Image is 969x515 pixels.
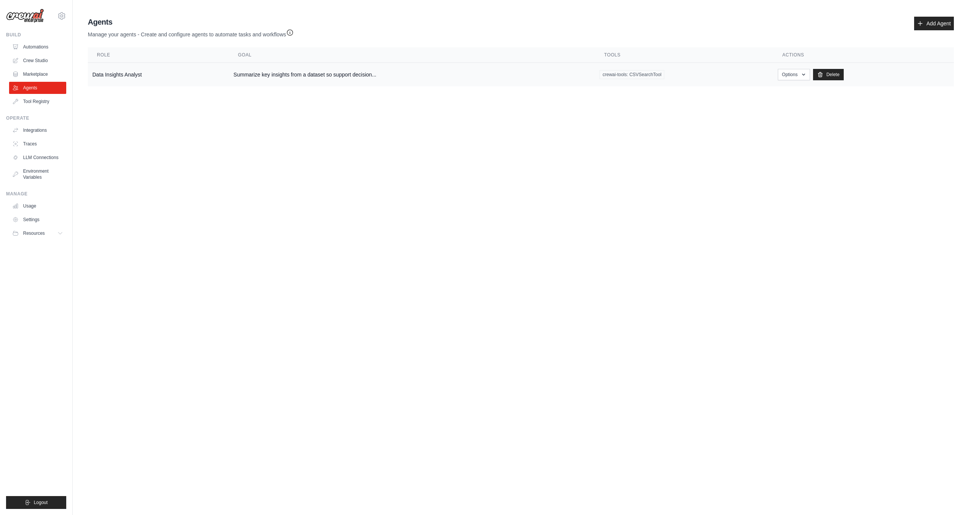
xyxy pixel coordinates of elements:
p: Manage your agents - Create and configure agents to automate tasks and workflows [88,27,294,38]
button: Resources [9,227,66,239]
button: Options [778,69,810,80]
a: Agents [9,82,66,94]
a: Environment Variables [9,165,66,183]
a: LLM Connections [9,151,66,164]
a: Automations [9,41,66,53]
th: Role [88,47,229,63]
a: Marketplace [9,68,66,80]
a: Usage [9,200,66,212]
th: Tools [595,47,773,63]
span: Resources [23,230,45,236]
th: Actions [773,47,954,63]
a: Delete [813,69,844,80]
div: Build [6,32,66,38]
a: Add Agent [914,17,954,30]
div: Manage [6,191,66,197]
h2: Agents [88,17,294,27]
span: Logout [34,499,48,506]
a: Settings [9,214,66,226]
th: Goal [229,47,595,63]
div: Operate [6,115,66,121]
a: Traces [9,138,66,150]
a: Tool Registry [9,95,66,108]
span: crewai-tools: CSVSearchTool [600,70,664,79]
a: Integrations [9,124,66,136]
img: Logo [6,9,44,23]
a: Crew Studio [9,55,66,67]
td: Summarize key insights from a dataset so support decision... [229,63,595,87]
td: Data Insights Analyst [88,63,229,87]
button: Logout [6,496,66,509]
